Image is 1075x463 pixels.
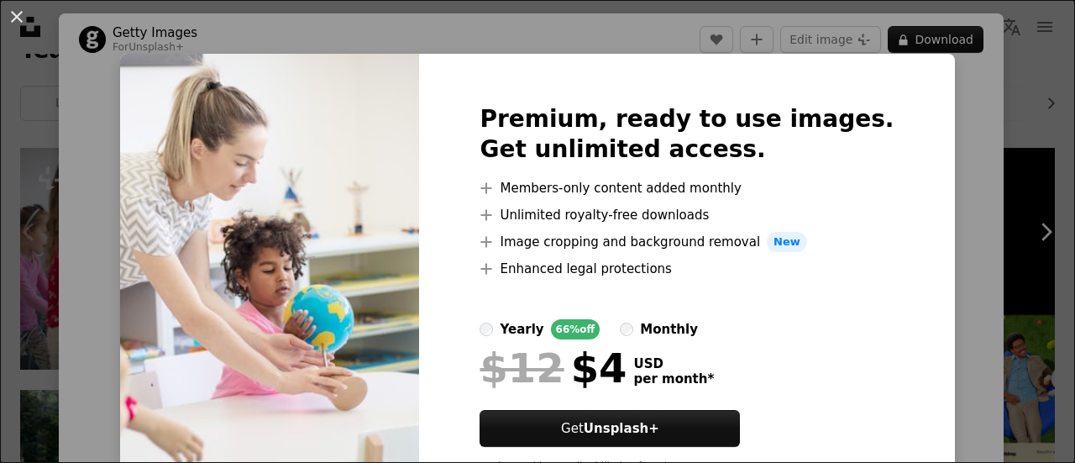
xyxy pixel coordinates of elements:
div: yearly [500,319,543,339]
li: Enhanced legal protections [480,259,894,279]
div: 66% off [551,319,600,339]
div: monthly [640,319,698,339]
input: yearly66%off [480,323,493,336]
span: per month * [633,371,714,387]
span: USD [633,356,714,371]
li: Unlimited royalty-free downloads [480,205,894,225]
strong: Unsplash+ [584,421,659,436]
span: New [767,232,807,252]
h2: Premium, ready to use images. Get unlimited access. [480,104,894,165]
div: $4 [480,346,627,390]
li: Image cropping and background removal [480,232,894,252]
span: $12 [480,346,564,390]
button: GetUnsplash+ [480,410,740,447]
input: monthly [620,323,633,336]
li: Members-only content added monthly [480,178,894,198]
